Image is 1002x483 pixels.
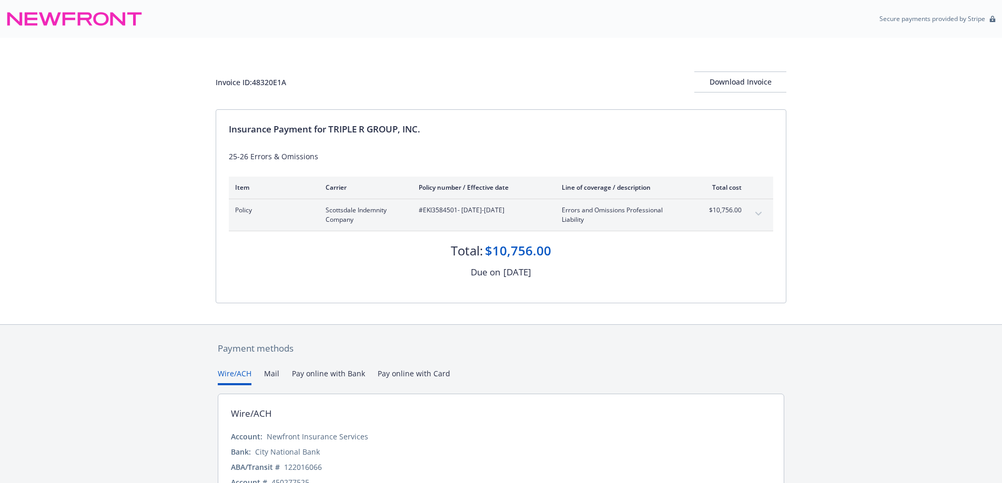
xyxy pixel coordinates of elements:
p: Secure payments provided by Stripe [879,14,985,23]
div: Wire/ACH [231,407,272,420]
button: expand content [750,205,767,222]
div: Total: [451,242,483,260]
div: PolicyScottsdale Indemnity Company#EKI3584501- [DATE]-[DATE]Errors and Omissions Professional Lia... [229,199,773,231]
div: Item [235,183,309,192]
div: Account: [231,431,262,442]
div: Insurance Payment for TRIPLE R GROUP, INC. [229,122,773,136]
div: Total cost [702,183,742,192]
button: Wire/ACH [218,368,251,385]
div: [DATE] [503,265,531,279]
span: Scottsdale Indemnity Company [326,205,402,224]
div: Bank: [231,446,251,457]
div: Invoice ID: 48320E1A [216,77,286,88]
div: Line of coverage / description [562,183,685,192]
span: #EKI3584501 - [DATE]-[DATE] [419,205,545,215]
span: Policy [235,205,309,215]
div: Policy number / Effective date [419,183,545,192]
div: City National Bank [255,446,320,457]
div: Payment methods [218,342,784,355]
button: Download Invoice [694,71,786,93]
button: Mail [264,368,279,385]
div: Download Invoice [694,72,786,92]
div: 122016066 [284,461,322,472]
div: Carrier [326,183,402,192]
span: Errors and Omissions Professional Liability [562,205,685,224]
div: ABA/Transit # [231,461,280,472]
button: Pay online with Bank [292,368,365,385]
div: Due on [471,265,500,279]
div: Newfront Insurance Services [267,431,368,442]
button: Pay online with Card [378,368,450,385]
div: $10,756.00 [485,242,551,260]
div: 25-26 Errors & Omissions [229,151,773,162]
span: $10,756.00 [702,205,742,215]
